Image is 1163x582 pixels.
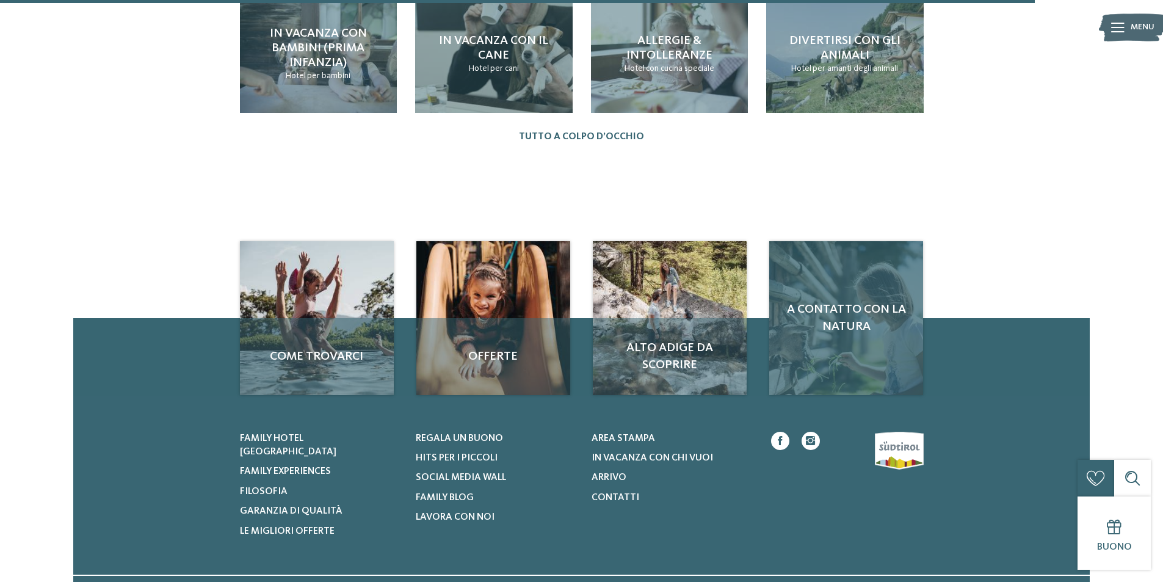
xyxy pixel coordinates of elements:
[1078,497,1151,570] a: Buono
[240,487,288,497] span: Filosofia
[592,471,752,484] a: Arrivo
[240,467,331,476] span: Family experiences
[240,525,400,538] a: Le migliori offerte
[605,340,734,374] span: Alto Adige da scoprire
[416,471,576,484] a: Social Media Wall
[416,511,576,524] a: Lavora con noi
[593,241,747,395] a: Fattoria per bambini nei Familienhotel: un sogno Alto Adige da scoprire
[813,64,898,73] span: per amanti degli animali
[469,64,489,73] span: Hotel
[240,506,342,516] span: Garanzia di qualità
[416,434,503,443] span: Regala un buono
[286,71,306,80] span: Hotel
[789,35,900,62] span: Divertirsi con gli animali
[240,465,400,478] a: Family experiences
[592,491,752,504] a: Contatti
[429,348,558,365] span: Offerte
[270,27,367,69] span: In vacanza con bambini (prima infanzia)
[592,473,626,482] span: Arrivo
[240,526,335,536] span: Le migliori offerte
[781,301,911,335] span: A contatto con la natura
[252,348,382,365] span: Come trovarci
[592,434,655,443] span: Area stampa
[592,432,752,445] a: Area stampa
[791,64,811,73] span: Hotel
[240,241,394,395] img: Fattoria per bambini nei Familienhotel: un sogno
[646,64,714,73] span: con cucina speciale
[1097,542,1132,552] span: Buono
[439,35,548,62] span: In vacanza con il cane
[240,432,400,459] a: Family hotel [GEOGRAPHIC_DATA]
[592,451,752,465] a: In vacanza con chi vuoi
[626,35,712,62] span: Allergie & intolleranze
[240,485,400,498] a: Filosofia
[769,241,923,395] a: Fattoria per bambini nei Familienhotel: un sogno A contatto con la natura
[593,241,747,395] img: Fattoria per bambini nei Familienhotel: un sogno
[490,64,519,73] span: per cani
[519,131,644,143] a: Tutto a colpo d’occhio
[416,493,474,503] span: Family Blog
[625,64,645,73] span: Hotel
[592,453,713,463] span: In vacanza con chi vuoi
[416,512,495,522] span: Lavora con noi
[416,451,576,465] a: Hits per i piccoli
[240,434,336,457] span: Family hotel [GEOGRAPHIC_DATA]
[240,241,394,395] a: Fattoria per bambini nei Familienhotel: un sogno Come trovarci
[416,473,506,482] span: Social Media Wall
[416,453,498,463] span: Hits per i piccoli
[416,241,570,395] a: Fattoria per bambini nei Familienhotel: un sogno Offerte
[240,504,400,518] a: Garanzia di qualità
[592,493,639,503] span: Contatti
[307,71,350,80] span: per bambini
[416,241,570,395] img: Fattoria per bambini nei Familienhotel: un sogno
[416,491,576,504] a: Family Blog
[416,432,576,445] a: Regala un buono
